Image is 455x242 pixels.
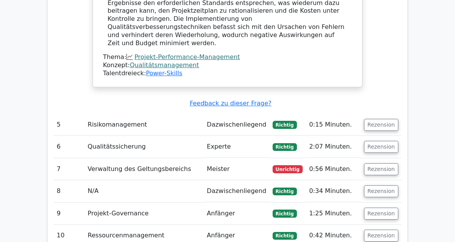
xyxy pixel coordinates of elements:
button: Rezension [364,163,398,175]
span: Richtig [273,188,297,195]
td: 0:56 Minuten. [306,158,361,180]
td: 6 [54,136,84,158]
td: Meister [204,158,269,180]
button: Rezension [364,208,398,220]
td: Dazwischenliegend [204,114,269,136]
td: Anfänger [204,203,269,225]
td: 2:07 Minuten. [306,136,361,158]
td: 0:34 Minuten. [306,180,361,202]
font: Konzept: [103,61,199,69]
font: Talentdreieck: [103,69,182,77]
td: Projekt-Governance [84,203,204,225]
span: Richtig [273,121,297,129]
td: Qualitätssicherung [84,136,204,158]
button: Rezension [364,185,398,197]
td: 7 [54,158,84,180]
td: 0:15 Minuten. [306,114,361,136]
td: N/A [84,180,204,202]
button: Rezension [364,141,398,153]
span: Unrichtig [273,165,303,173]
td: Experte [204,136,269,158]
font: Thema: [103,53,240,61]
a: Projekt-Performance-Management [135,53,240,61]
td: 9 [54,203,84,225]
a: Qualitätsmanagement [130,61,199,69]
td: 5 [54,114,84,136]
td: Risikomanagement [84,114,204,136]
td: Verwaltung des Geltungsbereichs [84,158,204,180]
button: Rezension [364,119,398,131]
span: Richtig [273,210,297,217]
td: 8 [54,180,84,202]
span: Richtig [273,232,297,240]
button: Rezension [364,230,398,242]
td: 1:25 Minuten. [306,203,361,225]
a: Power-Skills [146,69,182,77]
a: Feedback zu dieser Frage? [190,100,271,107]
td: Dazwischenliegend [204,180,269,202]
span: Richtig [273,143,297,151]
